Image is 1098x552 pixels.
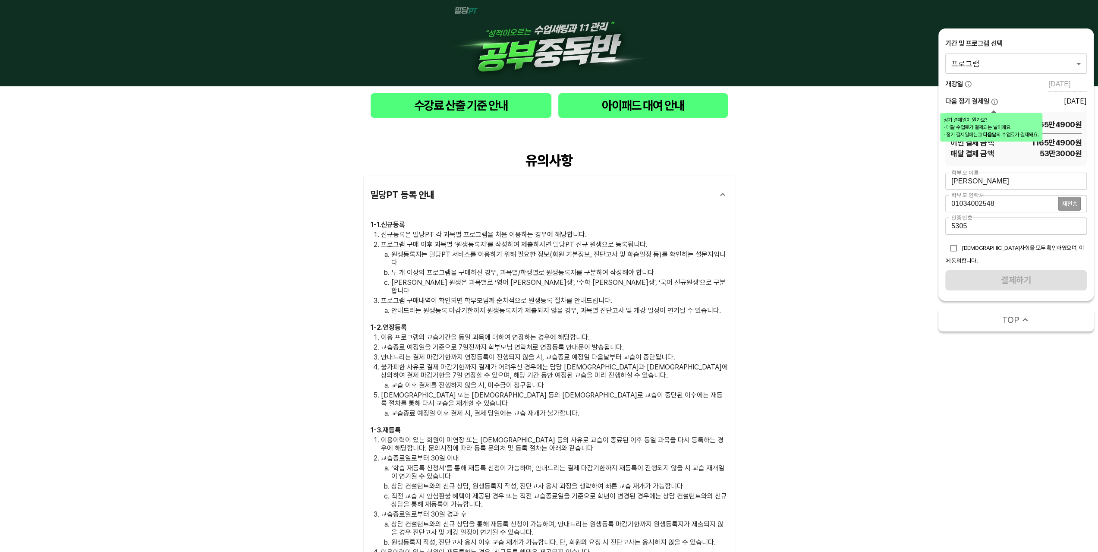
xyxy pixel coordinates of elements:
[1002,314,1019,326] span: TOP
[381,343,728,351] p: 교습종료 예정일을 기준으로 7일전까지 학부모님 연락처로 연장등록 안내문이 발송됩니다.
[950,137,994,148] span: 이번 결제 금액
[381,510,728,518] p: 교습종료일로부터 30일 경과 후
[371,221,728,229] h3: 1 - 1 . 신규등록
[1058,197,1081,211] button: 재전송
[378,97,545,114] span: 수강료 산출 기준 안내
[371,93,552,118] button: 수강료 산출 기준 안내
[1064,97,1087,105] div: [DATE]
[364,176,735,214] div: 밀당PT 등록 안내
[565,97,720,114] span: 아이패드 대여 안내
[391,538,728,546] p: 원생등록지 작성, 진단고사 응시 이후 교습 재개가 가능합니다. 단, 회원의 요청 시 진단고사는 응시하지 않을 수 있습니다.
[558,93,727,118] button: 아이패드 대여 안내
[391,409,728,417] p: 교습종료 예정일 이후 결제 시, 결제 당일에는 교습 재개가 불가합니다.
[391,381,728,389] p: 교습 이후 결제를 진행하지 않을 시, 미수금이 청구됩니다
[446,7,653,79] img: 1
[1032,119,1082,130] span: 1165만4900 원
[381,436,728,452] p: 이용이력이 있는 회원이 미연장 또는 [DEMOGRAPHIC_DATA] 등의 사유로 교습이 종료된 이후 동일 과목을 다시 등록하는 경우에 해당합니다. 문의시점에 따라 등록 문의...
[391,492,728,508] p: 직전 교습 시 안심환불 혜택이 제공된 경우 또는 직전 교습종료일을 기준으로 학년이 변경된 경우에는 상담 컨설턴트와의 신규 상담을 통해 재등록이 가능합니다.
[1062,201,1077,207] span: 재전송
[950,119,1021,130] span: 밀당PT 공부중독반 영어
[945,39,1087,48] div: 기간 및 프로그램 선택
[945,195,1058,212] input: 학부모 연락처를 입력해주세요
[391,482,728,490] p: 상담 컨설턴트와의 신규 상담, 원생등록지 작성, 진단고사 응시 과정을 생략하여 빠른 교습 재개가 가능합니다
[391,278,728,295] p: [PERSON_NAME] 원생은 과목별로 ‘영어 [PERSON_NAME]생', ‘수학 [PERSON_NAME]생', ‘국어 신규원생'으로 구분합니다
[381,333,728,341] p: 이용 프로그램의 교습기간을 동일 과목에 대하여 연장하는 경우에 해당합니다.
[381,363,728,379] p: 불가피한 사유로 결제 마감기한까지 결제가 어려우신 경우에는 담당 [DEMOGRAPHIC_DATA]과 [DEMOGRAPHIC_DATA]에 상의하여 결제 마감기한을 7일 연장할 ...
[381,240,728,249] p: 프로그램 구매 이후 과목별 ‘원생등록지'를 작성하여 제출하시면 밀당PT 신규 원생으로 등록됩니다.
[945,79,963,89] span: 개강일
[938,308,1094,331] button: TOP
[381,353,728,361] p: 안내드리는 결제 마감기한까지 연장등록이 진행되지 않을 시, 교습종료 예정일 다음날부터 교습이 중단됩니다.
[391,268,728,277] p: 두 개 이상의 프로그램을 구매하신 경우, 과목별/학생별로 원생등록지를 구분하여 작성해야 합니다
[391,306,728,315] p: 안내드리는 원생등록 마감기한까지 원생등록지가 제출되지 않을 경우, 과목별 진단고사 및 개강 일정이 연기될 수 있습니다.
[371,184,712,205] div: 밀당PT 등록 안내
[945,54,1087,73] div: 프로그램
[391,250,728,267] p: 원생등록지는 밀당PT 서비스를 이용하기 위해 필요한 정보(회원 기본정보, 진단고사 및 학습일정 등)를 확인하는 설문지입니다
[381,230,728,239] p: 신규등록은 밀당PT 각 과목별 프로그램을 처음 이용하는 경우에 해당합니다.
[371,323,728,331] h3: 1 - 2 . 연장등록
[994,148,1082,159] span: 53만3000 원
[994,137,1082,148] span: 1165만4900 원
[381,391,728,407] p: [DEMOGRAPHIC_DATA] 또는 [DEMOGRAPHIC_DATA] 등의 [DEMOGRAPHIC_DATA]로 교습이 중단된 이후에는 재등록 절차를 통해 다시 교습을 재개...
[364,152,735,169] div: 유의사항
[950,148,994,159] span: 매달 결제 금액
[945,244,1084,264] span: [DEMOGRAPHIC_DATA]사항을 모두 확인하였으며, 이에 동의합니다.
[381,454,728,462] p: 교습종료일로부터 30일 이내
[945,173,1087,190] input: 학부모 이름을 입력해주세요
[945,97,989,106] span: 다음 정기 결제일
[391,464,728,480] p: ‘학습 재등록 신청서’를 통해 재등록 신청이 가능하며, 안내드리는 결제 마감기한까지 재등록이 진행되지 않을 시 교습 재개일이 연기될 수 있습니다
[391,520,728,536] p: 상담 컨설턴트와의 신규 상담을 통해 재등록 신청이 가능하며, 안내드리는 원생등록 마감기한까지 원생등록지가 제출되지 않을 경우 진단고사 및 개강 일정이 연기될 수 있습니다.
[371,426,728,434] h3: 1 - 3 . 재등록
[381,297,728,305] p: 프로그램 구매내역이 확인되면 학부모님께 순차적으로 원생등록 절차를 안내드립니다.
